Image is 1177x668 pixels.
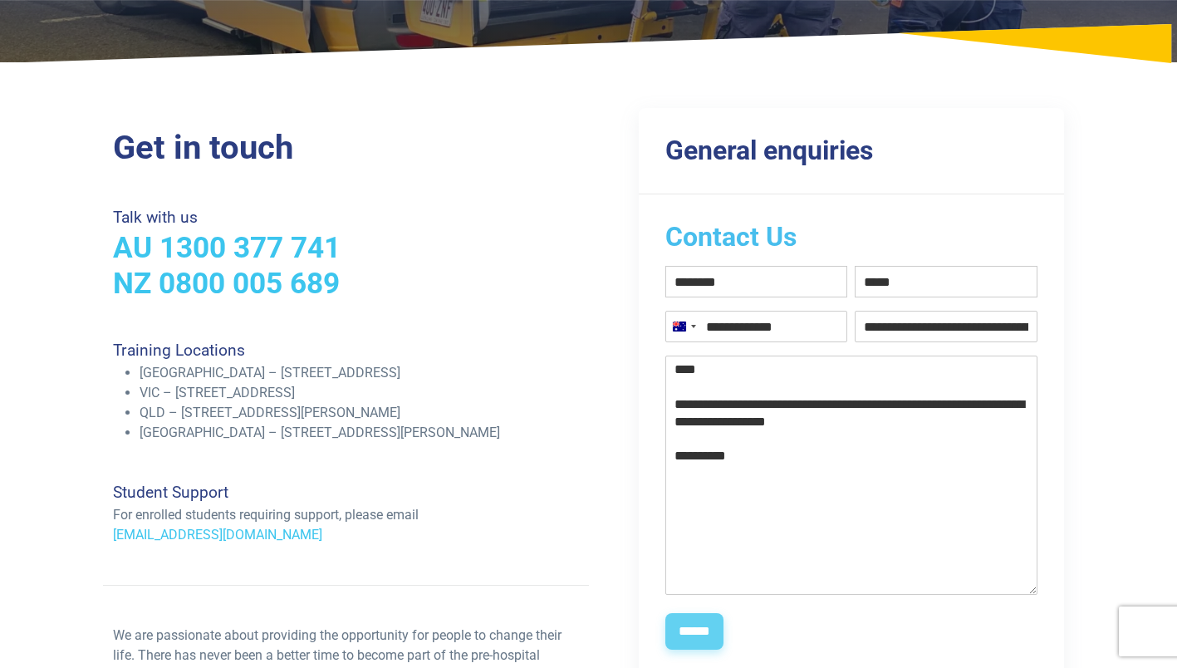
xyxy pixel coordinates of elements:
[113,483,579,502] h4: Student Support
[666,312,701,341] button: Selected country
[140,383,579,403] li: VIC – [STREET_ADDRESS]
[665,135,1038,166] h3: General enquiries
[113,341,579,360] h4: Training Locations
[140,403,579,423] li: QLD – [STREET_ADDRESS][PERSON_NAME]
[140,363,579,383] li: [GEOGRAPHIC_DATA] – [STREET_ADDRESS]
[113,505,579,525] p: For enrolled students requiring support, please email
[140,423,579,443] li: [GEOGRAPHIC_DATA] – [STREET_ADDRESS][PERSON_NAME]
[113,230,341,265] a: AU 1300 377 741
[113,128,579,168] h2: Get in touch
[113,527,322,543] a: [EMAIL_ADDRESS][DOMAIN_NAME]
[113,208,579,227] h4: Talk with us
[665,221,1038,253] h2: Contact Us
[113,266,340,301] a: NZ 0800 005 689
